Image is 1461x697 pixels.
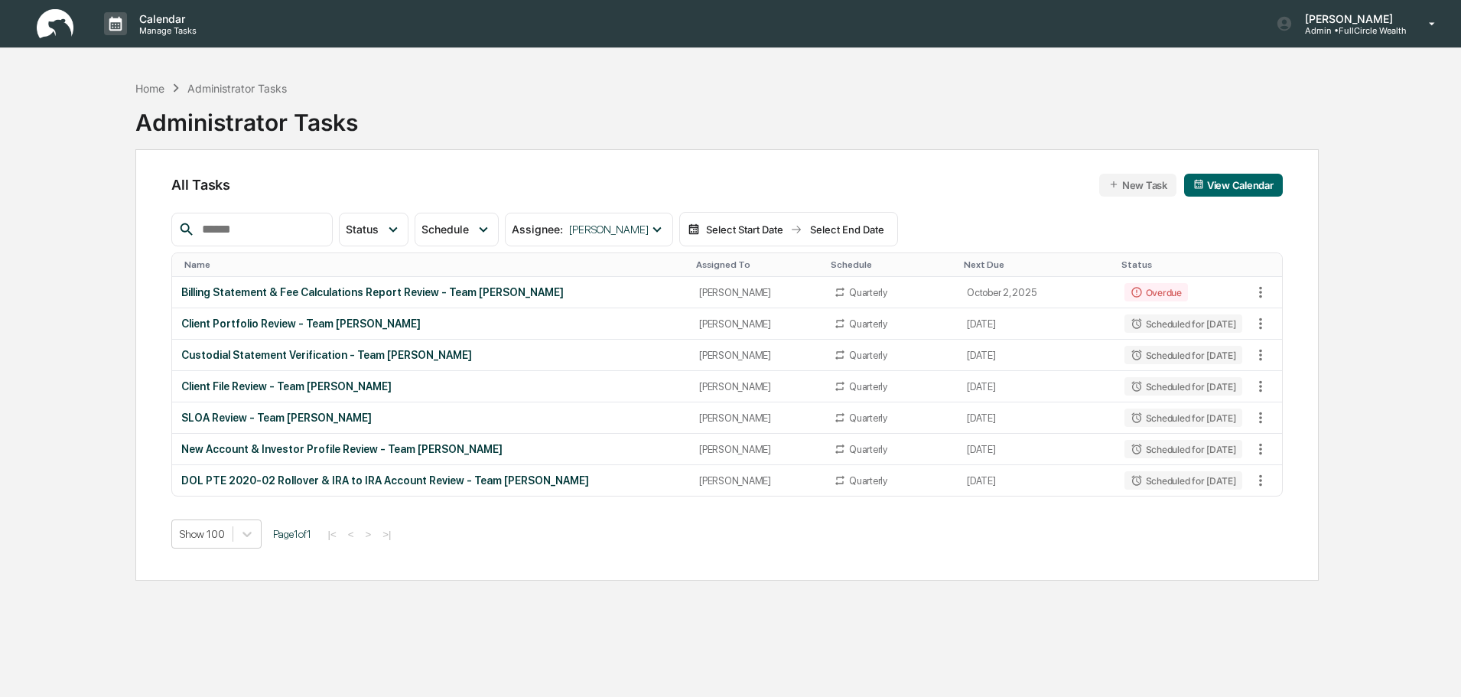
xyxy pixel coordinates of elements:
div: Quarterly [849,412,887,424]
div: Scheduled for [DATE] [1124,409,1242,427]
span: Status [346,223,379,236]
td: [DATE] [958,434,1114,465]
td: [DATE] [958,340,1114,371]
div: Client File Review - Team [PERSON_NAME] [181,380,681,392]
span: Assignee : [512,223,563,236]
div: [PERSON_NAME] [699,444,815,455]
div: Scheduled for [DATE] [1124,314,1242,333]
div: Toggle SortBy [184,259,684,270]
div: Overdue [1124,283,1188,301]
div: Quarterly [849,381,887,392]
div: Home [135,82,164,95]
img: arrow right [790,223,802,236]
div: Scheduled for [DATE] [1124,346,1242,364]
span: Schedule [421,223,469,236]
div: Client Portfolio Review - Team [PERSON_NAME] [181,318,681,330]
div: [PERSON_NAME] [699,318,815,330]
p: [PERSON_NAME] [1293,12,1407,25]
button: View Calendar [1184,174,1283,197]
div: [PERSON_NAME] [699,412,815,424]
span: [PERSON_NAME] [569,223,649,236]
div: Toggle SortBy [964,259,1108,270]
div: [PERSON_NAME] [699,381,815,392]
img: calendar [688,223,700,236]
p: Calendar [127,12,204,25]
img: logo [37,9,73,39]
button: New Task [1099,174,1176,197]
p: Admin • FullCircle Wealth [1293,25,1407,36]
div: Custodial Statement Verification - Team [PERSON_NAME] [181,349,681,361]
div: Toggle SortBy [696,259,818,270]
div: SLOA Review - Team [PERSON_NAME] [181,412,681,424]
td: October 2, 2025 [958,277,1114,308]
div: Toggle SortBy [1251,259,1282,270]
div: [PERSON_NAME] [699,475,815,487]
div: Toggle SortBy [831,259,952,270]
td: [DATE] [958,371,1114,402]
div: Scheduled for [DATE] [1124,471,1242,490]
div: Select End Date [805,223,890,236]
iframe: Open customer support [1412,647,1453,688]
div: New Account & Investor Profile Review - Team [PERSON_NAME] [181,443,681,455]
img: calendar [1193,179,1204,190]
button: >| [378,528,395,541]
div: Select Start Date [703,223,787,236]
p: Manage Tasks [127,25,204,36]
div: Administrator Tasks [187,82,287,95]
div: Scheduled for [DATE] [1124,440,1242,458]
div: Quarterly [849,475,887,487]
div: Billing Statement & Fee Calculations Report Review - Team [PERSON_NAME] [181,286,681,298]
div: Quarterly [849,287,887,298]
div: Quarterly [849,350,887,361]
span: Page 1 of 1 [273,528,311,540]
td: [DATE] [958,465,1114,496]
div: Scheduled for [DATE] [1124,377,1242,396]
button: |< [323,528,340,541]
span: All Tasks [171,177,229,193]
div: Quarterly [849,444,887,455]
td: [DATE] [958,402,1114,434]
td: [DATE] [958,308,1114,340]
button: < [343,528,359,541]
div: Toggle SortBy [1121,259,1245,270]
div: [PERSON_NAME] [699,350,815,361]
div: DOL PTE 2020-02 Rollover & IRA to IRA Account Review - Team [PERSON_NAME] [181,474,681,487]
div: [PERSON_NAME] [699,287,815,298]
button: > [361,528,376,541]
div: Administrator Tasks [135,96,358,136]
div: Quarterly [849,318,887,330]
